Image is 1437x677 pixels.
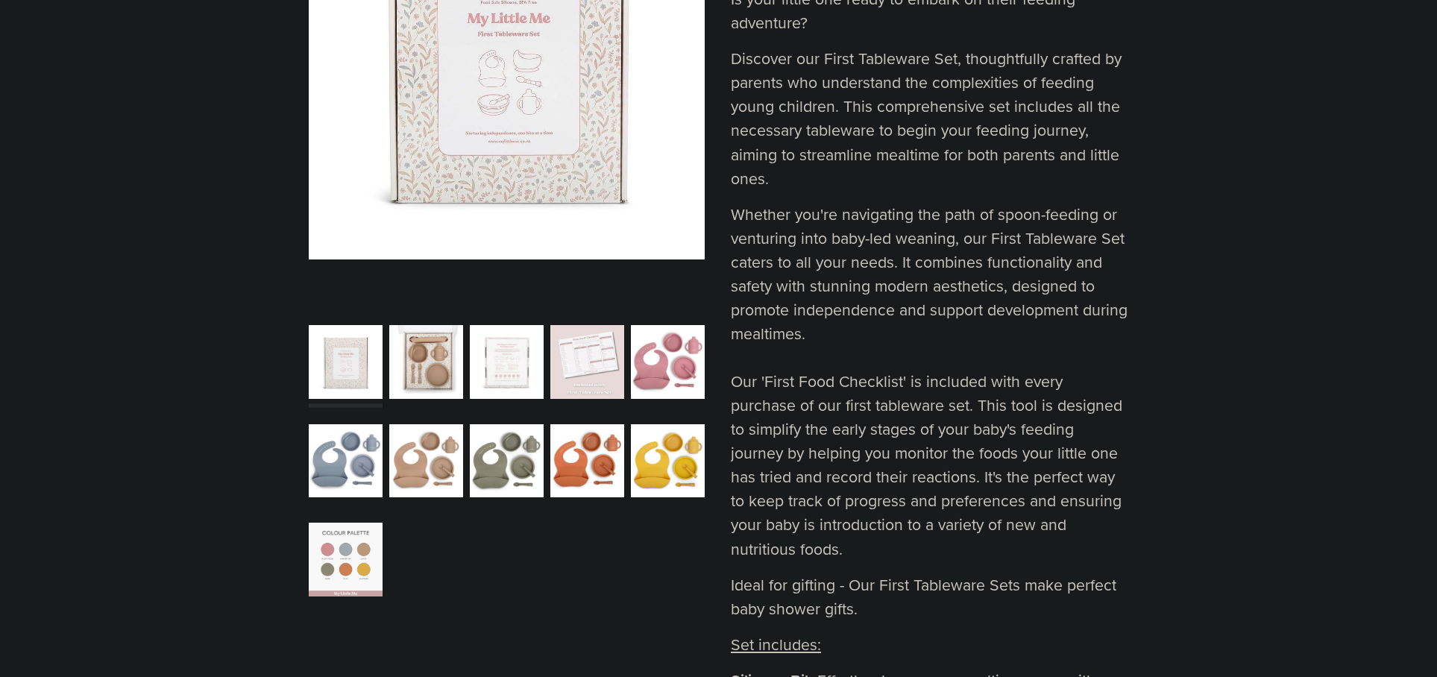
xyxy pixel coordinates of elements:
[731,46,1128,189] p: Discover our First Tableware Set, thoughtfully crafted by parents who understand the complexities...
[731,202,1128,561] p: Whether you're navigating the path of spoon-feeding or venturing into baby-led weaning, our First...
[731,633,821,655] u: Set includes:
[731,573,1128,620] p: Ideal for gifting - Our First Tableware Sets make perfect baby shower gifts.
